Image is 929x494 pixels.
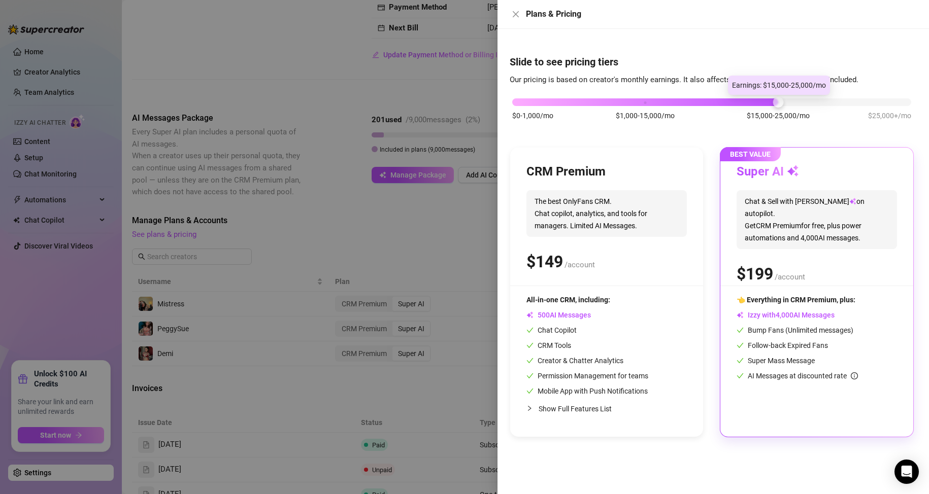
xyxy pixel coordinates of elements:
[737,357,815,365] span: Super Mass Message
[526,341,571,349] span: CRM Tools
[512,10,520,18] span: close
[526,387,648,395] span: Mobile App with Push Notifications
[526,327,534,334] span: check
[526,372,534,379] span: check
[616,110,675,121] span: $1,000-15,000/mo
[526,311,591,319] span: AI Messages
[526,357,534,364] span: check
[526,405,533,411] span: collapsed
[510,55,917,69] h4: Slide to see pricing tiers
[894,460,919,484] div: Open Intercom Messenger
[737,357,744,364] span: check
[737,372,744,379] span: check
[526,8,917,20] div: Plans & Pricing
[526,164,606,180] h3: CRM Premium
[775,272,805,281] span: /account
[737,190,897,249] span: Chat & Sell with [PERSON_NAME] on autopilot. Get CRM Premium for free, plus power automations and...
[737,327,744,334] span: check
[512,110,553,121] span: $0-1,000/mo
[737,326,853,334] span: Bump Fans (Unlimited messages)
[728,76,830,95] div: Earnings: $15,000-25,000/mo
[737,164,799,180] h3: Super AI
[526,296,610,304] span: All-in-one CRM, including:
[526,326,577,334] span: Chat Copilot
[720,147,781,161] span: BEST VALUE
[737,311,835,319] span: Izzy with AI Messages
[868,110,911,121] span: $25,000+/mo
[737,264,773,284] span: $
[851,372,858,379] span: info-circle
[526,387,534,395] span: check
[737,341,828,349] span: Follow-back Expired Fans
[748,372,858,380] span: AI Messages at discounted rate
[737,296,855,304] span: 👈 Everything in CRM Premium, plus:
[526,342,534,349] span: check
[737,342,744,349] span: check
[526,397,687,420] div: Show Full Features List
[510,8,522,20] button: Close
[565,260,595,269] span: /account
[526,372,648,380] span: Permission Management for teams
[747,110,810,121] span: $15,000-25,000/mo
[526,252,563,271] span: $
[539,405,612,413] span: Show Full Features List
[526,190,687,237] span: The best OnlyFans CRM. Chat copilot, analytics, and tools for managers. Limited AI Messages.
[510,75,858,84] span: Our pricing is based on creator's monthly earnings. It also affects the number of AI messages inc...
[526,357,623,365] span: Creator & Chatter Analytics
